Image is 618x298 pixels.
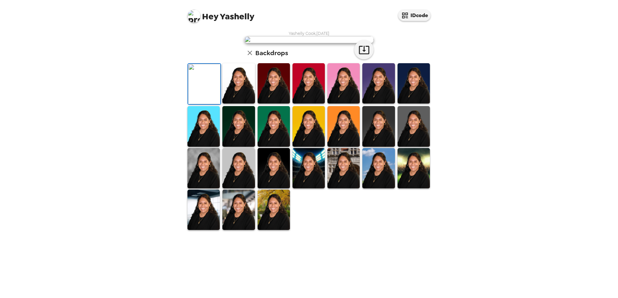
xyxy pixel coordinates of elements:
span: Hey [202,11,218,22]
img: profile pic [187,10,200,23]
img: user [244,36,374,43]
img: Original [188,64,220,104]
span: Yashelly Cook , [DATE] [289,31,329,36]
span: Yashelly [187,6,254,21]
button: IDcode [398,10,431,21]
h6: Backdrops [255,48,288,58]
